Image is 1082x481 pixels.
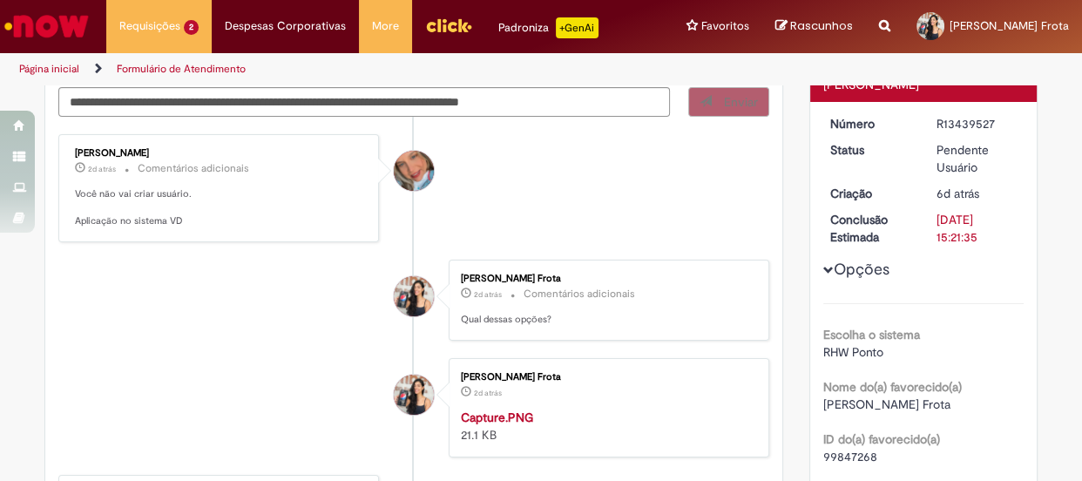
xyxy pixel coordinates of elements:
span: [PERSON_NAME] Frota [950,18,1069,33]
dt: Criação [817,185,924,202]
a: Página inicial [19,62,79,76]
dt: Status [817,141,924,159]
textarea: Digite sua mensagem aqui... [58,87,670,117]
a: Capture.PNG [461,410,533,425]
b: ID do(a) favorecido(a) [823,431,940,447]
img: ServiceNow [2,9,91,44]
a: Formulário de Atendimento [117,62,246,76]
time: 26/08/2025 14:15:29 [88,164,116,174]
span: Favoritos [701,17,749,35]
div: [DATE] 15:21:35 [937,211,1018,246]
b: Escolha o sistema [823,327,920,342]
p: Você não vai criar usuário. Aplicação no sistema VD [75,187,365,228]
span: 6d atrás [937,186,979,201]
span: 2d atrás [88,164,116,174]
p: +GenAi [556,17,598,38]
span: RHW Ponto [823,344,883,360]
small: Comentários adicionais [524,287,635,301]
a: Rascunhos [775,18,853,35]
div: Jacqueline Andrade Galani [394,151,434,191]
div: 22/08/2025 11:45:46 [937,185,1018,202]
div: Pendente Usuário [937,141,1018,176]
span: 2 [184,20,199,35]
span: 99847268 [823,449,877,464]
time: 26/08/2025 13:29:45 [474,289,502,300]
span: [PERSON_NAME] Frota [823,396,950,412]
div: Padroniza [498,17,598,38]
div: [PERSON_NAME] [75,148,365,159]
span: Rascunhos [790,17,853,34]
dt: Número [817,115,924,132]
div: [PERSON_NAME] Frota [461,372,751,383]
small: Comentários adicionais [138,161,249,176]
time: 22/08/2025 11:45:46 [937,186,979,201]
img: click_logo_yellow_360x200.png [425,12,472,38]
time: 26/08/2025 13:29:34 [474,388,502,398]
span: Requisições [119,17,180,35]
ul: Trilhas de página [13,53,708,85]
p: Qual dessas opções? [461,313,751,327]
div: Jarla Morais Frota [394,276,434,316]
div: R13439527 [937,115,1018,132]
div: [PERSON_NAME] Frota [461,274,751,284]
span: Despesas Corporativas [225,17,346,35]
span: 2d atrás [474,388,502,398]
dt: Conclusão Estimada [817,211,924,246]
b: Nome do(a) favorecido(a) [823,379,962,395]
div: Jarla Morais Frota [394,375,434,415]
span: 2d atrás [474,289,502,300]
span: More [372,17,399,35]
div: 21.1 KB [461,409,751,444]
